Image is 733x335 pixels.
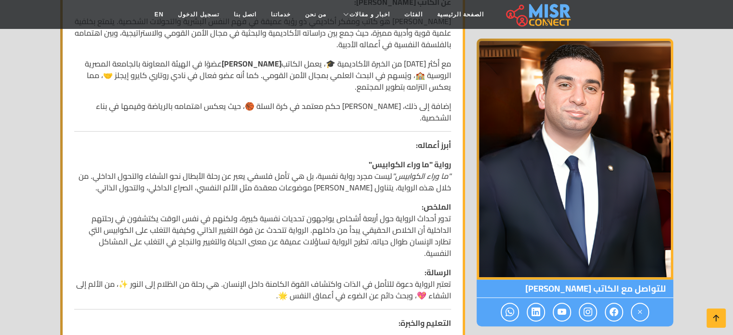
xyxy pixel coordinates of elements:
[430,5,491,24] a: الصفحة الرئيسية
[392,169,451,183] em: "ما وراء الكوابيس"
[333,5,397,24] a: اخبار و مقالات
[74,159,451,193] p: ليست مجرد رواية نفسية، بل هي تأمل فلسفي يعبر عن رحلة الأبطال نحو الشفاء والتحول الداخلي. من خلال ...
[506,2,571,27] img: main.misr_connect
[422,200,451,214] strong: الملخص:
[171,5,226,24] a: تسجيل الدخول
[74,201,451,259] p: تدور أحداث الرواية حول أربعة أشخاص يواجهون تحديات نفسية كبيرة، ولكنهم في نفس الوقت يكتشفون في رحل...
[477,280,673,298] span: للتواصل مع الكاتب [PERSON_NAME]
[227,5,264,24] a: اتصل بنا
[349,10,390,19] span: اخبار و مقالات
[147,5,171,24] a: EN
[369,157,451,172] strong: رواية "ما وراء الكوابيس"
[74,15,451,50] p: [PERSON_NAME] هو كاتب ومفكر أكاديمي ذو رؤية عميقة في فهم النفس البشرية والتحولات الشخصية. يتمتع ب...
[298,5,333,24] a: من نحن
[397,5,430,24] a: الفئات
[222,56,281,71] strong: [PERSON_NAME]
[74,100,451,123] p: إضافة إلى ذلك، [PERSON_NAME] حكم معتمد في كرة السلة 🏀، حيث يعكس اهتمامه بالرياضة وقيمها في بناء ا...
[425,265,451,280] strong: الرسالة:
[74,267,451,301] p: تعتبر الرواية دعوة للتأمل في الذات واكتشاف القوة الكامنة داخل الإنسان. هي رحلة من الظلام إلى النو...
[477,39,673,280] img: الكاتب محمد الرشيدي
[416,138,451,152] strong: أبرز أعماله:
[264,5,298,24] a: خدماتنا
[399,316,451,330] strong: التعليم والخبرة:
[74,58,451,93] p: مع أكثر [DATE] من الخبرة الأكاديمية 🎓، يعمل الكاتب عضوًا في الهيئة المعاونة بالجامعة المصرية الرو...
